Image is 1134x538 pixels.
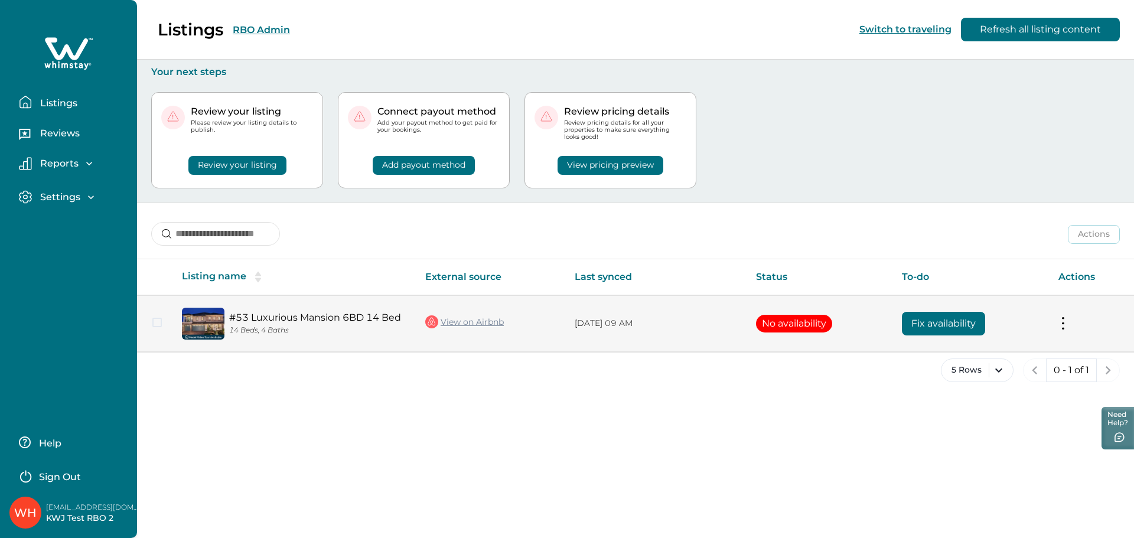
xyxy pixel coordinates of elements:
button: Sign Out [19,464,123,487]
p: Connect payout method [377,106,500,118]
th: Listing name [172,259,416,295]
button: Fix availability [902,312,985,335]
th: Status [747,259,892,295]
p: Review pricing details for all your properties to make sure everything looks good! [564,119,686,141]
button: Listings [19,90,128,114]
button: Switch to traveling [859,24,951,35]
p: Settings [37,191,80,203]
button: Reviews [19,123,128,147]
p: KWJ Test RBO 2 [46,513,141,524]
p: Add your payout method to get paid for your bookings. [377,119,500,133]
a: View on Airbnb [425,314,504,330]
th: Last synced [565,259,747,295]
th: To-do [892,259,1049,295]
th: Actions [1049,259,1134,295]
button: next page [1096,358,1120,382]
button: 0 - 1 of 1 [1046,358,1097,382]
button: sorting [246,271,270,283]
p: Listings [158,19,223,40]
button: View pricing preview [558,156,663,175]
a: #53 Luxurious Mansion 6BD 14 Bed [229,312,406,323]
button: Refresh all listing content [961,18,1120,41]
th: External source [416,259,565,295]
p: [EMAIL_ADDRESS][DOMAIN_NAME] [46,501,141,513]
button: Settings [19,190,128,204]
img: propertyImage_#53 Luxurious Mansion 6BD 14 Bed [182,308,224,340]
p: Review pricing details [564,106,686,118]
button: Actions [1068,225,1120,244]
p: Reviews [37,128,80,139]
button: previous page [1023,358,1047,382]
button: Review your listing [188,156,286,175]
button: Add payout method [373,156,475,175]
p: 0 - 1 of 1 [1054,364,1089,376]
button: Reports [19,157,128,170]
p: Reports [37,158,79,169]
div: Whimstay Host [14,498,37,527]
p: Sign Out [39,471,81,483]
p: Review your listing [191,106,313,118]
button: RBO Admin [233,24,290,35]
p: 14 Beds, 4 Baths [229,326,406,335]
button: Help [19,431,123,454]
button: 5 Rows [941,358,1014,382]
p: Your next steps [151,66,1120,78]
button: No availability [756,315,832,332]
p: [DATE] 09 AM [575,318,737,330]
p: Listings [37,97,77,109]
p: Help [35,438,61,449]
p: Please review your listing details to publish. [191,119,313,133]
